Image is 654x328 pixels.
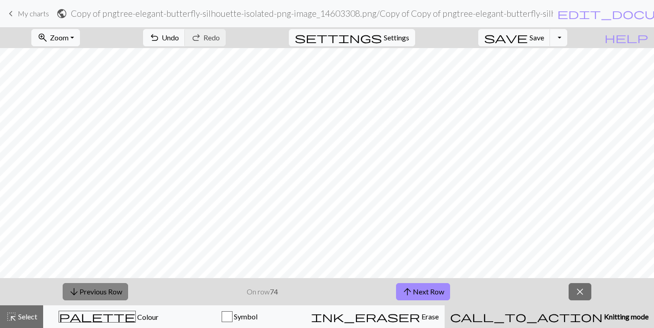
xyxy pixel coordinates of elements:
[162,33,179,42] span: Undo
[69,285,79,298] span: arrow_downward
[305,305,445,328] button: Erase
[603,312,649,321] span: Knitting mode
[396,283,450,300] button: Next Row
[71,8,553,19] h2: Copy of pngtree-elegant-butterfly-silhouette-isolated-png-image_14603308.png / Copy of Copy of pn...
[50,33,69,42] span: Zoom
[17,312,37,321] span: Select
[143,29,185,46] button: Undo
[420,312,439,321] span: Erase
[247,286,278,297] p: On row
[149,31,160,44] span: undo
[575,285,585,298] span: close
[174,305,306,328] button: Symbol
[445,305,654,328] button: Knitting mode
[5,7,16,20] span: keyboard_arrow_left
[604,31,648,44] span: help
[311,310,420,323] span: ink_eraser
[233,312,258,321] span: Symbol
[450,310,603,323] span: call_to_action
[270,287,278,296] strong: 74
[530,33,544,42] span: Save
[37,31,48,44] span: zoom_in
[136,313,159,321] span: Colour
[31,29,80,46] button: Zoom
[295,32,382,43] i: Settings
[56,7,67,20] span: public
[18,9,49,18] span: My charts
[484,31,528,44] span: save
[59,310,135,323] span: palette
[289,29,415,46] button: SettingsSettings
[478,29,550,46] button: Save
[6,310,17,323] span: highlight_alt
[384,32,409,43] span: Settings
[5,6,49,21] a: My charts
[295,31,382,44] span: settings
[402,285,413,298] span: arrow_upward
[63,283,128,300] button: Previous Row
[43,305,174,328] button: Colour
